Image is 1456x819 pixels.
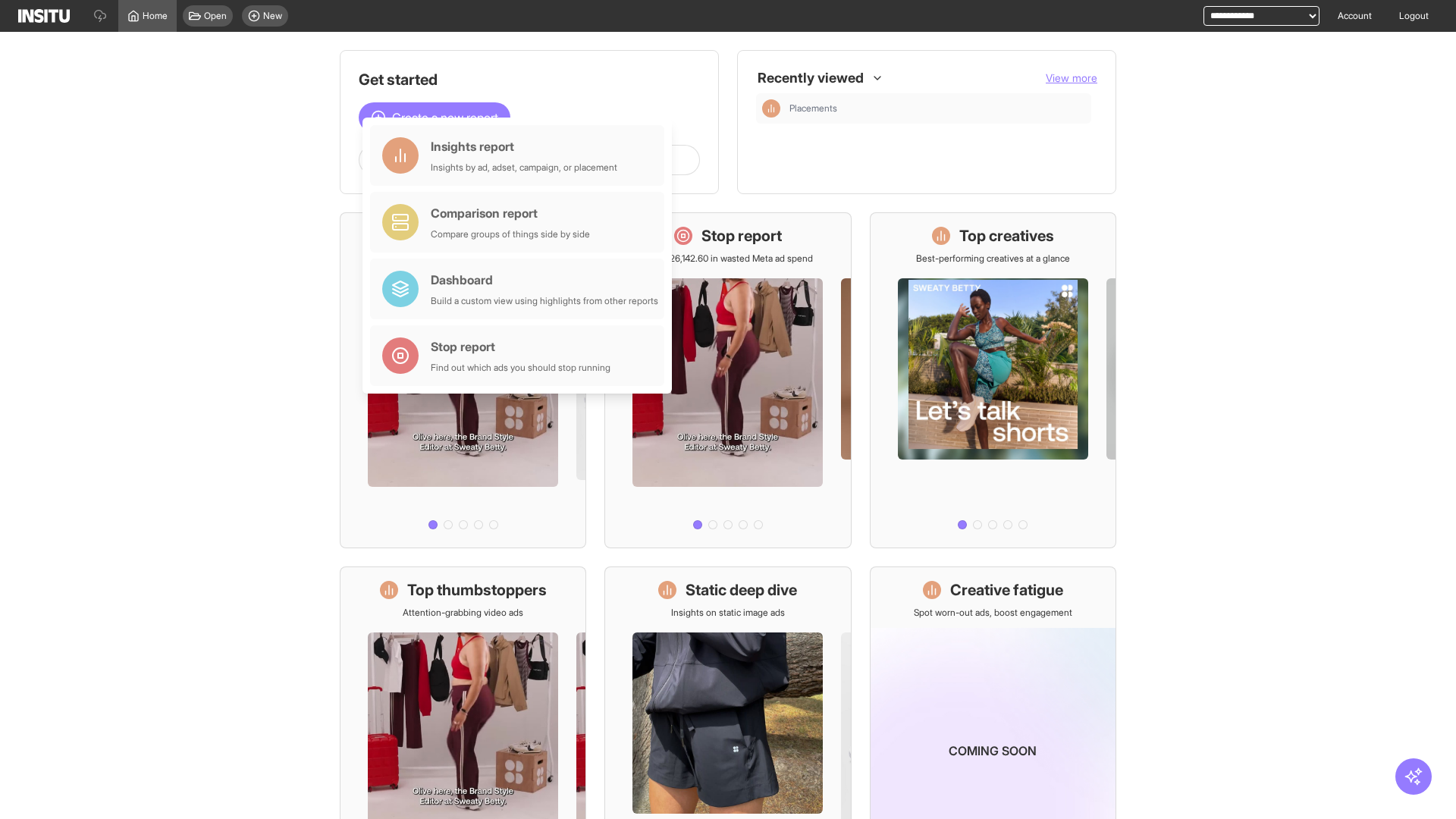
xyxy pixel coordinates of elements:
[340,212,586,548] a: What's live nowSee all active ads instantly
[1046,71,1097,86] button: View more
[403,607,523,619] p: Attention-grabbing video ads
[701,225,782,246] h1: Stop report
[407,579,547,601] h1: Top thumbstoppers
[431,228,590,240] div: Compare groups of things side by side
[431,295,658,307] div: Build a custom view using highlights from other reports
[431,137,617,155] div: Insights report
[359,102,510,133] button: Create a new report
[870,212,1116,548] a: Top creativesBest-performing creatives at a glance
[431,362,610,374] div: Find out which ads you should stop running
[18,9,70,23] img: Logo
[762,99,780,118] div: Insights
[604,212,851,548] a: Stop reportSave £26,142.60 in wasted Meta ad spend
[642,253,813,265] p: Save £26,142.60 in wasted Meta ad spend
[263,10,282,22] span: New
[671,607,785,619] p: Insights on static image ads
[431,204,590,222] div: Comparison report
[431,271,658,289] div: Dashboard
[686,579,797,601] h1: Static deep dive
[392,108,498,127] span: Create a new report
[959,225,1054,246] h1: Top creatives
[789,102,837,115] span: Placements
[1046,71,1097,84] span: View more
[359,69,700,90] h1: Get started
[431,162,617,174] div: Insights by ad, adset, campaign, or placement
[916,253,1070,265] p: Best-performing creatives at a glance
[431,337,610,356] div: Stop report
[204,10,227,22] span: Open
[143,10,168,22] span: Home
[789,102,1085,115] span: Placements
